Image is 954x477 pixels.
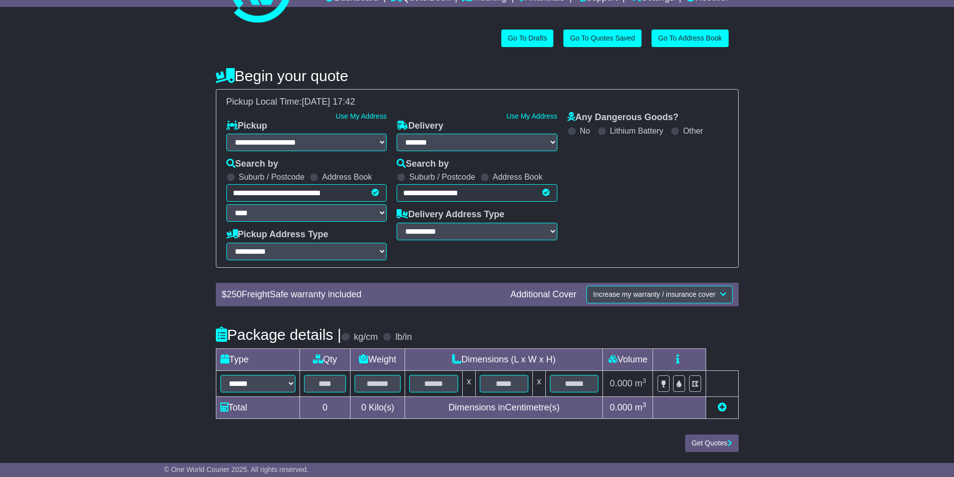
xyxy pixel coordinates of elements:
[643,377,647,384] sup: 3
[216,68,739,84] h4: Begin your quote
[397,121,443,132] label: Delivery
[610,378,632,388] span: 0.000
[336,112,387,120] a: Use My Address
[643,401,647,408] sup: 3
[405,396,603,418] td: Dimensions in Centimetre(s)
[397,159,449,170] label: Search by
[221,97,733,108] div: Pickup Local Time:
[216,396,299,418] td: Total
[635,402,647,412] span: m
[299,396,351,418] td: 0
[226,121,267,132] label: Pickup
[226,159,278,170] label: Search by
[652,30,728,47] a: Go To Address Book
[226,229,329,240] label: Pickup Address Type
[683,126,703,136] label: Other
[164,465,309,473] span: © One World Courier 2025. All rights reserved.
[302,97,356,107] span: [DATE] 17:42
[493,172,543,182] label: Address Book
[361,402,366,412] span: 0
[685,434,739,452] button: Get Quotes
[216,348,299,370] td: Type
[603,348,653,370] td: Volume
[593,290,715,298] span: Increase my warranty / insurance cover
[610,402,632,412] span: 0.000
[227,289,242,299] span: 250
[397,209,504,220] label: Delivery Address Type
[505,289,581,300] div: Additional Cover
[405,348,603,370] td: Dimensions (L x W x H)
[506,112,557,120] a: Use My Address
[567,112,679,123] label: Any Dangerous Goods?
[322,172,372,182] label: Address Book
[351,348,405,370] td: Weight
[501,30,553,47] a: Go To Drafts
[217,289,506,300] div: $ FreightSafe warranty included
[239,172,305,182] label: Suburb / Postcode
[299,348,351,370] td: Qty
[533,370,546,396] td: x
[610,126,664,136] label: Lithium Battery
[580,126,590,136] label: No
[409,172,475,182] label: Suburb / Postcode
[586,286,732,303] button: Increase my warranty / insurance cover
[216,326,342,343] h4: Package details |
[395,332,412,343] label: lb/in
[563,30,642,47] a: Go To Quotes Saved
[635,378,647,388] span: m
[718,402,727,412] a: Add new item
[354,332,378,343] label: kg/cm
[462,370,475,396] td: x
[351,396,405,418] td: Kilo(s)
